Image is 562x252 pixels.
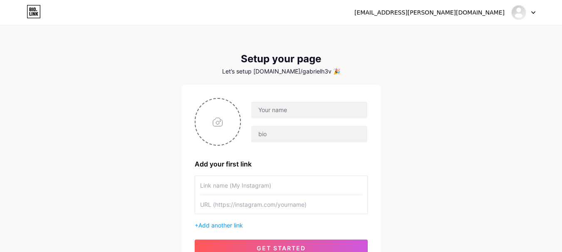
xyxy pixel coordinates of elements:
span: get started [257,245,306,252]
input: URL (https://instagram.com/yourname) [200,195,362,214]
img: gabriel heitner [511,5,527,20]
span: Add another link [198,222,243,229]
input: Link name (My Instagram) [200,176,362,195]
div: Setup your page [181,53,381,65]
div: [EMAIL_ADDRESS][PERSON_NAME][DOMAIN_NAME] [354,8,505,17]
input: Your name [251,102,367,118]
div: + [195,221,368,230]
div: Add your first link [195,159,368,169]
input: bio [251,126,367,142]
div: Let’s setup [DOMAIN_NAME]/gabrielh3v 🎉 [181,68,381,75]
